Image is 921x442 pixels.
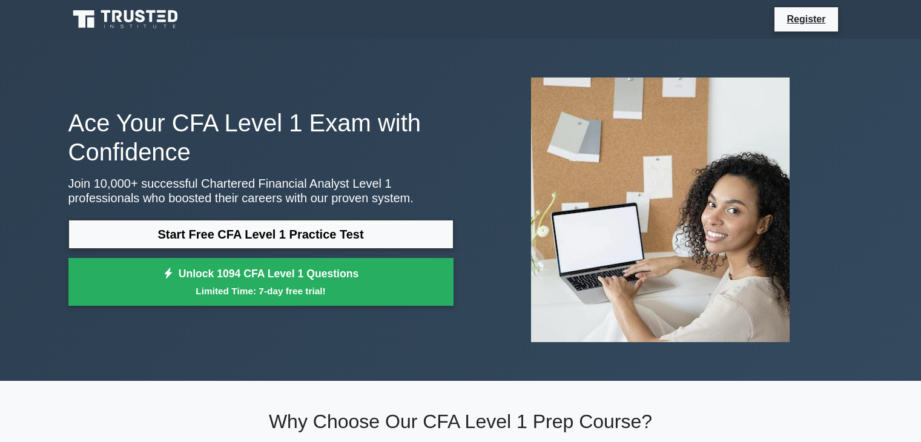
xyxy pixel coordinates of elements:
small: Limited Time: 7-day free trial! [84,284,438,298]
a: Register [779,12,833,27]
h2: Why Choose Our CFA Level 1 Prep Course? [68,410,853,433]
a: Unlock 1094 CFA Level 1 QuestionsLimited Time: 7-day free trial! [68,258,454,306]
a: Start Free CFA Level 1 Practice Test [68,220,454,249]
h1: Ace Your CFA Level 1 Exam with Confidence [68,108,454,167]
p: Join 10,000+ successful Chartered Financial Analyst Level 1 professionals who boosted their caree... [68,176,454,205]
